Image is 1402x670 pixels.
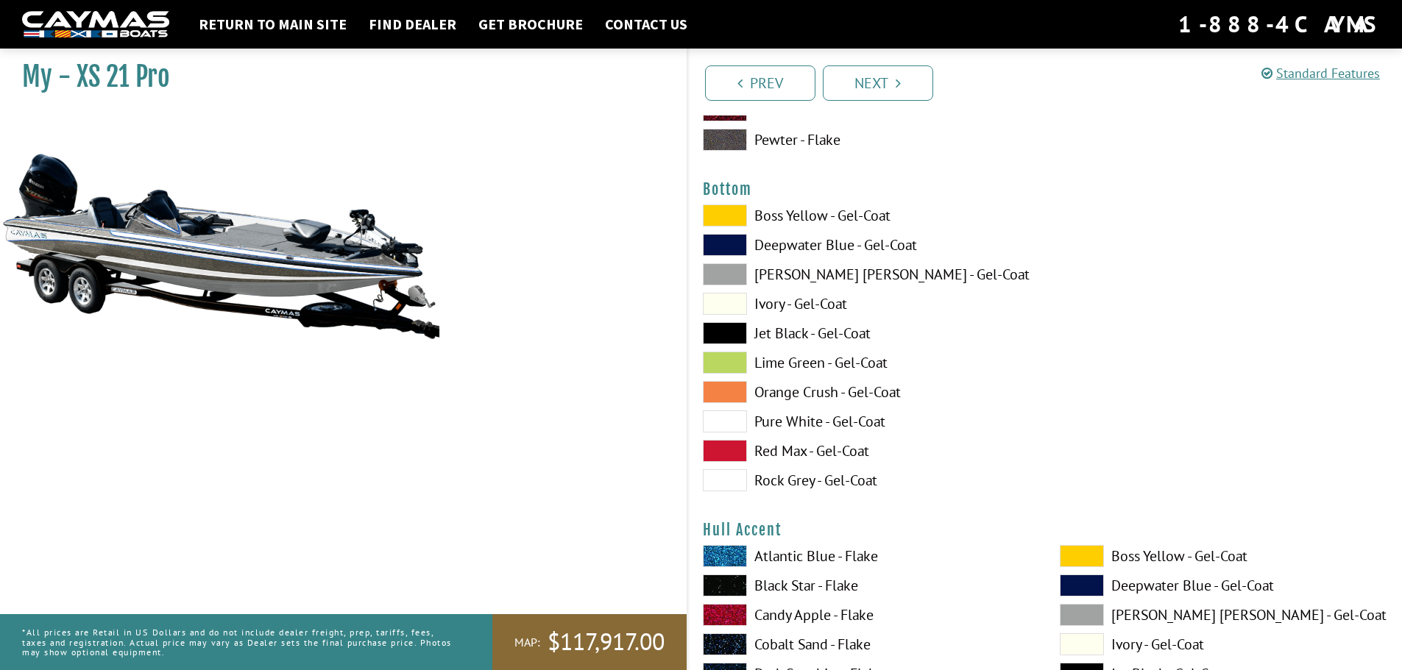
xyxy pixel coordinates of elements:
[1060,545,1387,567] label: Boss Yellow - Gel-Coat
[471,15,590,34] a: Get Brochure
[22,60,650,93] h1: My - XS 21 Pro
[548,627,665,657] span: $117,917.00
[705,65,815,101] a: Prev
[703,381,1030,403] label: Orange Crush - Gel-Coat
[1060,604,1387,626] label: [PERSON_NAME] [PERSON_NAME] - Gel-Coat
[22,11,169,38] img: white-logo-c9c8dbefe5ff5ceceb0f0178aa75bf4bb51f6bca0971e226c86eb53dfe498488.png
[1060,633,1387,655] label: Ivory - Gel-Coat
[703,322,1030,344] label: Jet Black - Gel-Coat
[1178,8,1380,40] div: 1-888-4CAYMAS
[492,614,687,670] a: MAP:$117,917.00
[598,15,695,34] a: Contact Us
[703,204,1030,227] label: Boss Yellow - Gel-Coat
[361,15,464,34] a: Find Dealer
[703,129,1030,151] label: Pewter - Flake
[703,293,1030,315] label: Ivory - Gel-Coat
[823,65,933,101] a: Next
[703,180,1388,199] h4: Bottom
[703,234,1030,256] label: Deepwater Blue - Gel-Coat
[514,635,540,650] span: MAP:
[703,604,1030,626] label: Candy Apple - Flake
[1060,574,1387,596] label: Deepwater Blue - Gel-Coat
[703,410,1030,432] label: Pure White - Gel-Coat
[703,545,1030,567] label: Atlantic Blue - Flake
[703,574,1030,596] label: Black Star - Flake
[703,521,1388,539] h4: Hull Accent
[703,352,1030,374] label: Lime Green - Gel-Coat
[703,633,1030,655] label: Cobalt Sand - Flake
[703,440,1030,462] label: Red Max - Gel-Coat
[22,620,459,664] p: *All prices are Retail in US Dollars and do not include dealer freight, prep, tariffs, fees, taxe...
[1261,65,1380,82] a: Standard Features
[703,263,1030,285] label: [PERSON_NAME] [PERSON_NAME] - Gel-Coat
[703,469,1030,491] label: Rock Grey - Gel-Coat
[191,15,354,34] a: Return to main site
